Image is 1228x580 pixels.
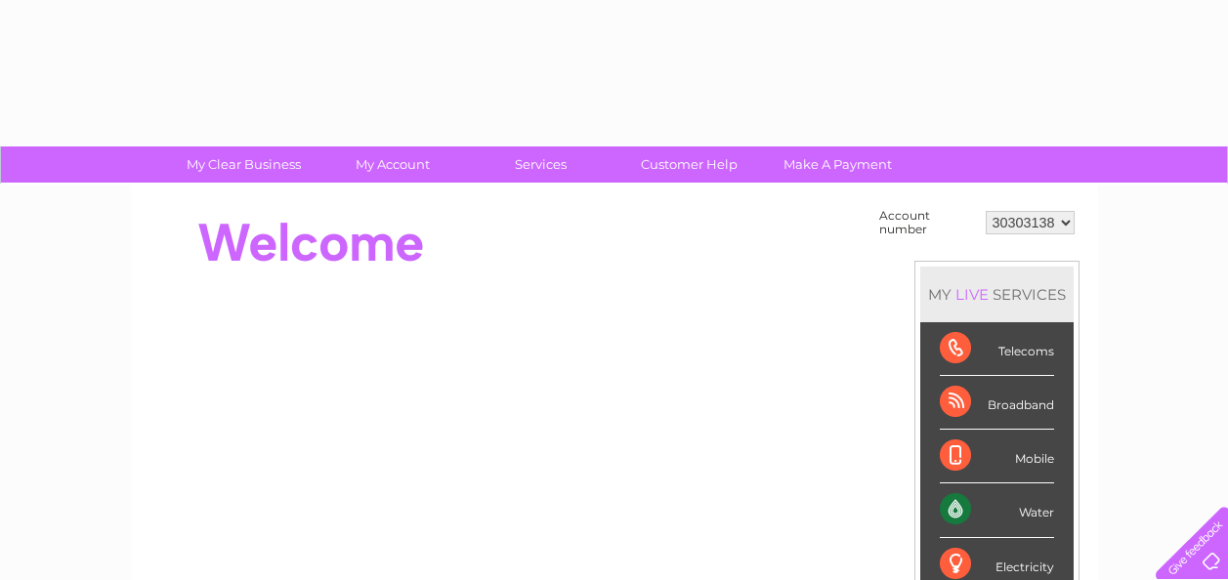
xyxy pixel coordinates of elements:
a: Customer Help [609,146,770,183]
a: My Clear Business [163,146,324,183]
a: Services [460,146,621,183]
div: Telecoms [940,322,1054,376]
a: My Account [312,146,473,183]
div: Water [940,483,1054,537]
div: LIVE [952,285,993,304]
a: Make A Payment [757,146,918,183]
div: MY SERVICES [920,267,1074,322]
div: Broadband [940,376,1054,430]
td: Account number [874,204,981,241]
div: Mobile [940,430,1054,483]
